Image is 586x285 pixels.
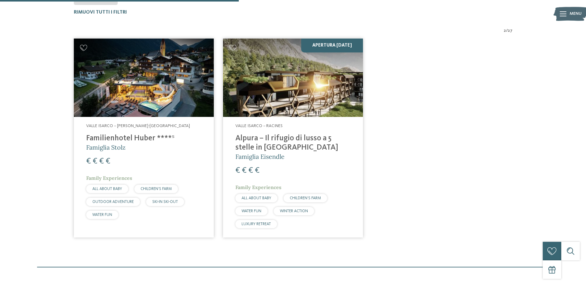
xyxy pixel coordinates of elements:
[92,187,122,191] span: ALL ABOUT BABY
[242,167,247,175] span: €
[235,124,283,128] span: Valle Isarco – Racines
[235,167,240,175] span: €
[74,39,214,117] img: Cercate un hotel per famiglie? Qui troverete solo i migliori!
[223,39,363,238] a: Cercate un hotel per famiglie? Qui troverete solo i migliori! Apertura [DATE] Valle Isarco – Raci...
[86,134,201,143] h4: Familienhotel Huber ****ˢ
[242,222,271,226] span: LUXURY RETREAT
[290,196,321,200] span: CHILDREN’S FARM
[235,184,281,190] span: Family Experiences
[74,39,214,238] a: Cercate un hotel per famiglie? Qui troverete solo i migliori! Valle Isarco – [PERSON_NAME]-[GEOGR...
[86,157,91,165] span: €
[255,167,259,175] span: €
[86,175,132,181] span: Family Experiences
[235,153,285,160] span: Famiglia Eisendle
[152,200,178,204] span: SKI-IN SKI-OUT
[280,209,308,213] span: WINTER ACTION
[99,157,104,165] span: €
[248,167,253,175] span: €
[504,28,506,34] span: 2
[93,157,97,165] span: €
[141,187,172,191] span: CHILDREN’S FARM
[74,10,127,15] span: Rimuovi tutti i filtri
[235,134,351,152] h4: Alpura – Il rifugio di lusso a 5 stelle in [GEOGRAPHIC_DATA]
[86,124,190,128] span: Valle Isarco – [PERSON_NAME]-[GEOGRAPHIC_DATA]
[92,200,134,204] span: OUTDOOR ADVENTURE
[242,196,271,200] span: ALL ABOUT BABY
[506,28,508,34] span: /
[242,209,261,213] span: WATER FUN
[92,213,112,217] span: WATER FUN
[508,28,512,34] span: 27
[86,143,125,151] span: Famiglia Stolz
[223,39,363,117] img: Cercate un hotel per famiglie? Qui troverete solo i migliori!
[106,157,110,165] span: €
